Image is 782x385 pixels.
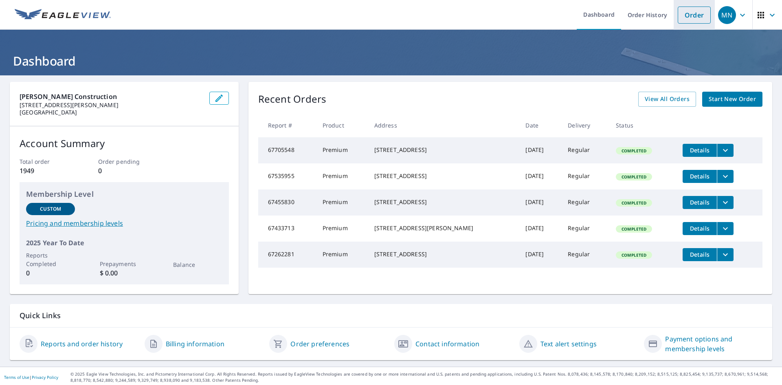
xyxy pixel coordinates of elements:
div: [STREET_ADDRESS] [374,198,513,206]
p: Balance [173,260,222,269]
p: 1949 [20,166,72,176]
td: [DATE] [519,189,561,216]
p: Recent Orders [258,92,327,107]
p: Account Summary [20,136,229,151]
p: [GEOGRAPHIC_DATA] [20,109,203,116]
a: View All Orders [638,92,696,107]
p: Order pending [98,157,150,166]
td: 67262281 [258,242,316,268]
span: Completed [617,200,651,206]
div: [STREET_ADDRESS] [374,146,513,154]
span: View All Orders [645,94,690,104]
td: Premium [316,216,368,242]
td: [DATE] [519,137,561,163]
th: Report # [258,113,316,137]
td: Regular [561,242,609,268]
button: filesDropdownBtn-67433713 [717,222,734,235]
h1: Dashboard [10,53,772,69]
p: Membership Level [26,189,222,200]
span: Details [688,172,712,180]
a: Billing information [166,339,224,349]
a: Order [678,7,711,24]
span: Details [688,146,712,154]
button: detailsBtn-67705548 [683,144,717,157]
span: Completed [617,226,651,232]
button: detailsBtn-67433713 [683,222,717,235]
th: Address [368,113,519,137]
button: filesDropdownBtn-67535955 [717,170,734,183]
p: 0 [98,166,150,176]
button: detailsBtn-67535955 [683,170,717,183]
button: detailsBtn-67262281 [683,248,717,261]
td: 67535955 [258,163,316,189]
th: Status [609,113,676,137]
div: [STREET_ADDRESS] [374,250,513,258]
span: Details [688,224,712,232]
td: Premium [316,137,368,163]
img: EV Logo [15,9,111,21]
a: Privacy Policy [32,374,58,380]
td: 67455830 [258,189,316,216]
p: [STREET_ADDRESS][PERSON_NAME] [20,101,203,109]
div: [STREET_ADDRESS] [374,172,513,180]
td: Regular [561,163,609,189]
td: 67433713 [258,216,316,242]
td: [DATE] [519,216,561,242]
p: Prepayments [100,260,149,268]
th: Date [519,113,561,137]
td: [DATE] [519,163,561,189]
th: Product [316,113,368,137]
span: Details [688,198,712,206]
button: filesDropdownBtn-67705548 [717,144,734,157]
span: Details [688,251,712,258]
p: [PERSON_NAME] Construction [20,92,203,101]
a: Contact information [415,339,479,349]
button: filesDropdownBtn-67455830 [717,196,734,209]
a: Pricing and membership levels [26,218,222,228]
p: $ 0.00 [100,268,149,278]
span: Completed [617,148,651,154]
td: 67705548 [258,137,316,163]
td: Premium [316,189,368,216]
span: Completed [617,174,651,180]
div: MN [718,6,736,24]
button: detailsBtn-67455830 [683,196,717,209]
p: Total order [20,157,72,166]
div: [STREET_ADDRESS][PERSON_NAME] [374,224,513,232]
a: Order preferences [290,339,349,349]
span: Completed [617,252,651,258]
th: Delivery [561,113,609,137]
p: © 2025 Eagle View Technologies, Inc. and Pictometry International Corp. All Rights Reserved. Repo... [70,371,778,383]
a: Reports and order history [41,339,123,349]
p: | [4,375,58,380]
p: Reports Completed [26,251,75,268]
button: filesDropdownBtn-67262281 [717,248,734,261]
td: Premium [316,163,368,189]
p: 0 [26,268,75,278]
p: 2025 Year To Date [26,238,222,248]
a: Terms of Use [4,374,29,380]
p: Quick Links [20,310,762,321]
td: Regular [561,216,609,242]
a: Payment options and membership levels [665,334,762,354]
td: Premium [316,242,368,268]
a: Start New Order [702,92,762,107]
p: Custom [40,205,61,213]
a: Text alert settings [540,339,597,349]
td: Regular [561,189,609,216]
td: [DATE] [519,242,561,268]
span: Start New Order [709,94,756,104]
td: Regular [561,137,609,163]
